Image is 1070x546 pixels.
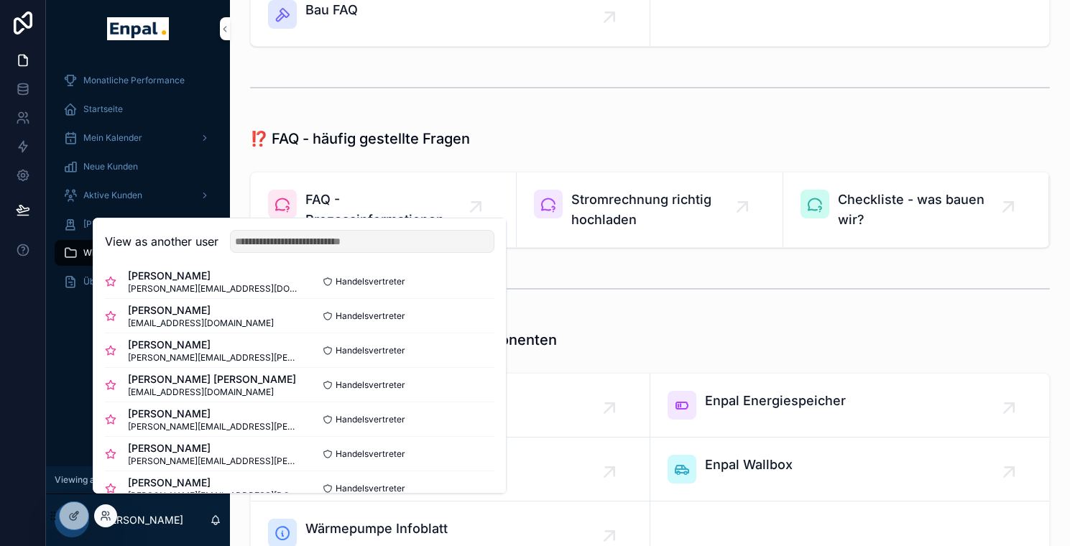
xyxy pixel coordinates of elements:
a: Enpal Energiespeicher [650,374,1050,438]
span: Handelsvertreter [336,414,405,425]
span: [PERSON_NAME][EMAIL_ADDRESS][DOMAIN_NAME] [128,283,300,295]
span: [PERSON_NAME] [128,269,300,283]
span: Neue Kunden [83,161,138,172]
span: [PERSON_NAME] [128,338,300,352]
a: Enpal Wallbox [650,438,1050,501]
span: [EMAIL_ADDRESS][DOMAIN_NAME] [128,318,274,329]
a: Mein Kalender [55,125,221,151]
span: Wissensdatenbank [83,247,160,259]
span: [PERSON_NAME] [83,218,153,230]
span: Handelsvertreter [336,276,405,287]
a: Über mich [55,269,221,295]
span: Checkliste - was bauen wir? [838,190,1008,230]
span: Handelsvertreter [336,448,405,460]
a: Checkliste - was bauen wir? [783,172,1049,247]
span: [PERSON_NAME] [128,476,300,490]
span: Mein Kalender [83,132,142,144]
span: Handelsvertreter [336,310,405,322]
span: [PERSON_NAME] [128,407,300,421]
span: [PERSON_NAME] [PERSON_NAME] [128,372,296,387]
a: [PERSON_NAME] [55,211,221,237]
p: [PERSON_NAME] [101,513,183,527]
a: Monatliche Performance [55,68,221,93]
a: Startseite [55,96,221,122]
div: scrollable content [46,57,230,313]
span: Wärmepumpe Infoblatt [305,519,448,539]
span: [PERSON_NAME] [128,441,300,455]
span: Handelsvertreter [336,379,405,391]
span: [EMAIL_ADDRESS][DOMAIN_NAME] [128,387,296,398]
span: Handelsvertreter [336,483,405,494]
a: Neue Kunden [55,154,221,180]
span: Handelsvertreter [336,345,405,356]
span: Monatliche Performance [83,75,185,86]
h1: ⁉️ FAQ - häufig gestellte Fragen [250,129,470,149]
span: Viewing as Maximilian [55,474,146,486]
span: Aktive Kunden [83,190,142,201]
a: Aktive Kunden [55,182,221,208]
span: FAQ - Prozessinformationen [305,190,476,230]
span: Über mich [83,276,126,287]
span: Enpal Energiespeicher [705,391,846,411]
span: [PERSON_NAME][EMAIL_ADDRESS][DOMAIN_NAME] [128,490,300,501]
span: Stromrechnung richtig hochladen [571,190,742,230]
span: Enpal Wallbox [705,455,793,475]
a: Stromrechnung richtig hochladen [517,172,783,247]
h2: View as another user [105,233,218,250]
span: [PERSON_NAME][EMAIL_ADDRESS][PERSON_NAME][DOMAIN_NAME] [128,455,300,467]
span: [PERSON_NAME][EMAIL_ADDRESS][PERSON_NAME][DOMAIN_NAME] [128,421,300,432]
span: [PERSON_NAME] [128,303,274,318]
a: FAQ - Prozessinformationen [251,172,517,247]
span: [PERSON_NAME][EMAIL_ADDRESS][PERSON_NAME][DOMAIN_NAME] [128,352,300,364]
a: Wissensdatenbank [55,240,221,266]
img: App logo [107,17,168,40]
span: Startseite [83,103,123,115]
